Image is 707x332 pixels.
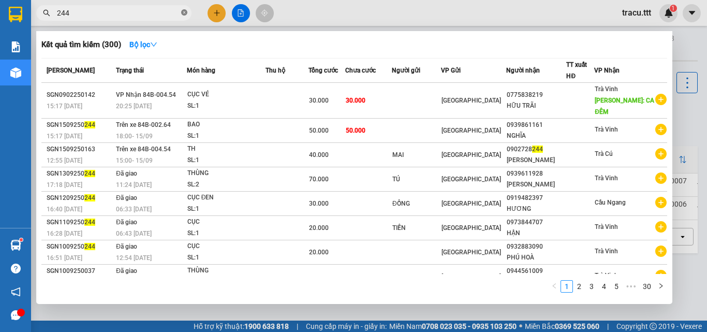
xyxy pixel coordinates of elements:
div: SL: 1 [187,204,265,215]
span: 18:00 - 15/09 [116,133,153,140]
div: Trà Cú [9,9,60,21]
span: [PERSON_NAME] [47,67,95,74]
span: 244 [84,170,95,177]
span: close-circle [181,8,187,18]
span: 12:54 [DATE] [116,254,152,262]
a: 5 [611,281,622,292]
span: 06:43 [DATE] [116,230,152,237]
span: question-circle [11,264,21,273]
span: plus-circle [655,246,667,257]
span: plus-circle [655,270,667,281]
li: 30 [639,280,655,293]
img: warehouse-icon [10,240,21,251]
span: right [658,283,664,289]
div: HỮU TRÃI [507,100,566,111]
span: 16:28 [DATE] [47,230,82,237]
div: CỤC VÉ [187,89,265,100]
span: left [551,283,557,289]
div: 0944561009 [507,266,566,277]
span: Trà Vinh [595,175,618,182]
li: Next 5 Pages [623,280,639,293]
span: Tổng cước [308,67,338,74]
span: plus-circle [655,221,667,233]
div: SL: 1 [187,252,265,264]
button: Bộ lọcdown [121,36,166,53]
span: [GEOGRAPHIC_DATA] [441,249,501,256]
span: down [150,41,157,48]
span: VP Gửi [441,67,461,74]
span: Đã giao [116,194,137,201]
span: plus-circle [655,124,667,135]
img: logo-vxr [9,7,22,22]
strong: Bộ lọc [129,40,157,49]
li: 4 [598,280,610,293]
span: 15:17 [DATE] [47,103,82,110]
span: [GEOGRAPHIC_DATA] [441,176,501,183]
li: 1 [561,280,573,293]
div: ĐỒNG [392,198,440,209]
span: Trà Vinh [595,223,618,230]
span: plus-circle [655,148,667,160]
span: Người nhận [506,67,540,74]
span: 70.000 [309,176,329,183]
button: right [655,280,667,293]
span: 20:25 [DATE] [116,103,152,110]
span: [GEOGRAPHIC_DATA] [441,273,501,280]
div: 0919482397 [507,193,566,204]
span: Món hàng [187,67,215,74]
span: Cầu Ngang [595,199,626,206]
span: [GEOGRAPHIC_DATA] [441,224,501,232]
span: Gửi: [9,10,25,21]
span: Người gửi [392,67,420,74]
span: [PERSON_NAME]: CA ĐÊM [595,97,654,116]
span: [GEOGRAPHIC_DATA] [441,127,501,134]
span: 30.000 [309,200,329,207]
div: SGN1109250 [47,217,113,228]
div: SGN1209250 [47,193,113,204]
span: Trà Cú [595,150,613,157]
span: 17:18 [DATE] [47,181,82,189]
span: 50.000 [346,127,365,134]
span: 16:51 [DATE] [47,254,82,262]
span: 30.000 [309,97,329,104]
span: VP Nhận 84B-004.54 [116,91,176,98]
span: Đã giao [116,267,137,275]
span: Trà Vinh [595,272,618,279]
div: [PERSON_NAME] [507,155,566,166]
span: 15:00 - 15/09 [116,157,153,164]
span: Trên xe 84B-002.64 [116,121,171,128]
span: Đã giao [116,170,137,177]
div: CỤC [187,241,265,252]
span: [GEOGRAPHIC_DATA] [441,200,501,207]
span: close-circle [181,9,187,16]
span: 244 [84,194,95,201]
span: 244 [84,219,95,226]
span: 11:24 [DATE] [116,181,152,189]
span: 244 [84,243,95,250]
div: SL: 2 [187,179,265,191]
div: 20.000 [8,65,62,78]
div: 02837510076 [67,45,172,59]
span: Nhận: [67,9,92,20]
li: Next Page [655,280,667,293]
div: SL: 1 [187,100,265,112]
div: CỤC ĐEN [187,192,265,204]
li: Previous Page [548,280,561,293]
sup: 1 [20,238,23,241]
div: TIẾN [392,223,440,234]
span: Trên xe 84B-004.54 [116,146,171,153]
div: PHÚ HOÀ [507,252,566,263]
div: 0939861161 [507,120,566,131]
div: SGN0902250142 [47,90,113,100]
input: Tìm tên, số ĐT hoặc mã đơn [57,7,179,19]
div: [GEOGRAPHIC_DATA] [67,9,172,32]
span: 30.000 [346,97,365,104]
div: HUY [392,271,440,282]
div: SGN1509250 [47,120,113,131]
div: 0932883090 [507,241,566,252]
a: 30 [640,281,654,292]
span: Trà Vinh [595,248,618,255]
div: SGN1009250 [47,241,113,252]
a: 1 [561,281,572,292]
div: HẬN [507,228,566,239]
